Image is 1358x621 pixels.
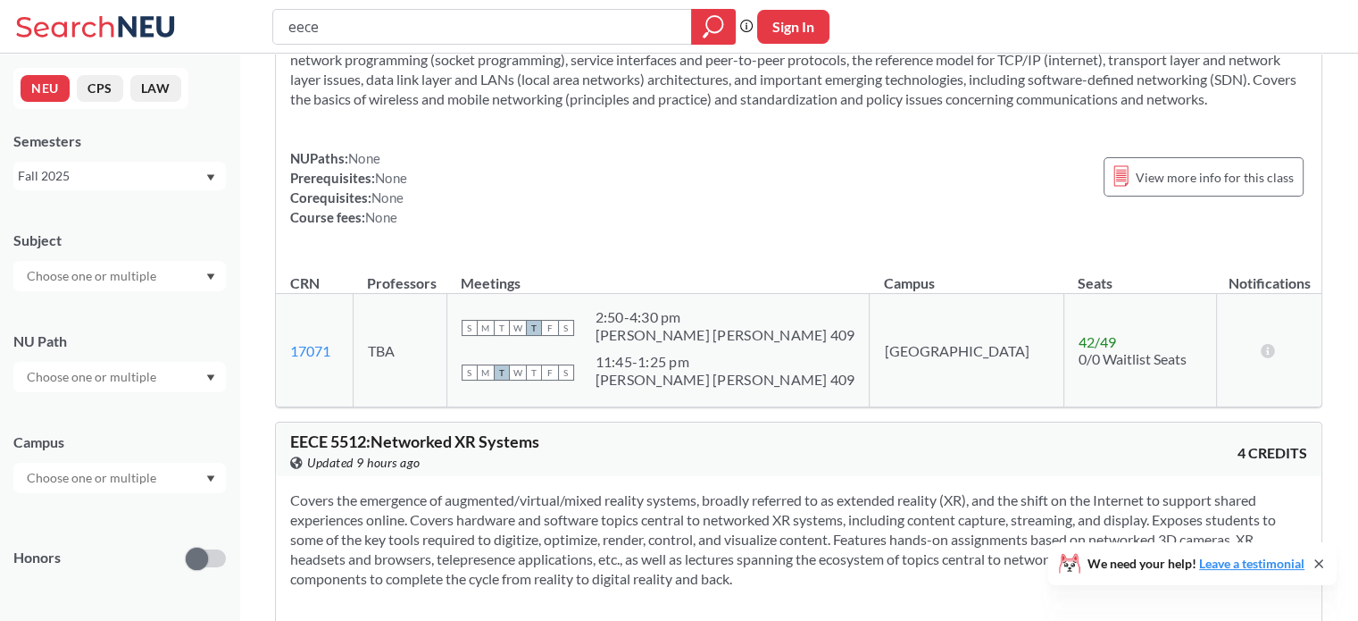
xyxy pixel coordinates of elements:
[1063,256,1217,294] th: Seats
[348,150,380,166] span: None
[287,12,679,42] input: Class, professor, course number, "phrase"
[290,11,1307,109] section: Presents an overview of modern communication networks using the internet as a primary case study....
[478,365,494,381] span: M
[353,294,446,407] td: TBA
[494,365,510,381] span: T
[21,75,70,102] button: NEU
[18,366,168,388] input: Choose one or multiple
[206,475,215,483] svg: Dropdown arrow
[542,320,558,336] span: F
[13,331,226,351] div: NU Path
[290,432,539,451] span: EECE 5512 : Networked XR Systems
[375,170,407,186] span: None
[1237,443,1307,463] span: 4 CREDITS
[1079,333,1116,350] span: 42 / 49
[494,320,510,336] span: T
[870,294,1063,407] td: [GEOGRAPHIC_DATA]
[371,189,404,206] span: None
[13,131,226,151] div: Semesters
[542,365,558,381] span: F
[13,362,226,392] div: Dropdown arrow
[596,326,855,344] div: [PERSON_NAME] [PERSON_NAME] 409
[206,374,215,382] svg: Dropdown arrow
[510,365,526,381] span: W
[206,273,215,281] svg: Dropdown arrow
[353,256,446,294] th: Professors
[18,467,168,489] input: Choose one or multiple
[365,209,397,225] span: None
[290,148,407,227] div: NUPaths: Prerequisites: Corequisites: Course fees:
[13,162,226,190] div: Fall 2025Dropdown arrow
[13,463,226,493] div: Dropdown arrow
[1217,256,1321,294] th: Notifications
[18,166,204,186] div: Fall 2025
[757,10,829,44] button: Sign In
[478,320,494,336] span: M
[1087,558,1304,570] span: We need your help!
[462,320,478,336] span: S
[290,491,1307,589] section: Covers the emergence of augmented/virtual/mixed reality systems, broadly referred to as extended ...
[462,365,478,381] span: S
[1199,556,1304,571] a: Leave a testimonial
[526,320,542,336] span: T
[558,365,574,381] span: S
[130,75,181,102] button: LAW
[703,14,724,39] svg: magnifying glass
[596,371,855,389] div: [PERSON_NAME] [PERSON_NAME] 409
[13,548,61,568] p: Honors
[13,231,226,250] div: Subject
[596,308,855,326] div: 2:50 - 4:30 pm
[1136,166,1294,189] span: View more info for this class
[870,256,1063,294] th: Campus
[1079,350,1187,367] span: 0/0 Waitlist Seats
[558,320,574,336] span: S
[307,453,421,473] span: Updated 9 hours ago
[290,342,330,359] a: 17071
[510,320,526,336] span: W
[18,265,168,287] input: Choose one or multiple
[13,432,226,452] div: Campus
[77,75,123,102] button: CPS
[206,174,215,181] svg: Dropdown arrow
[596,353,855,371] div: 11:45 - 1:25 pm
[691,9,736,45] div: magnifying glass
[13,261,226,291] div: Dropdown arrow
[446,256,870,294] th: Meetings
[290,273,320,293] div: CRN
[526,365,542,381] span: T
